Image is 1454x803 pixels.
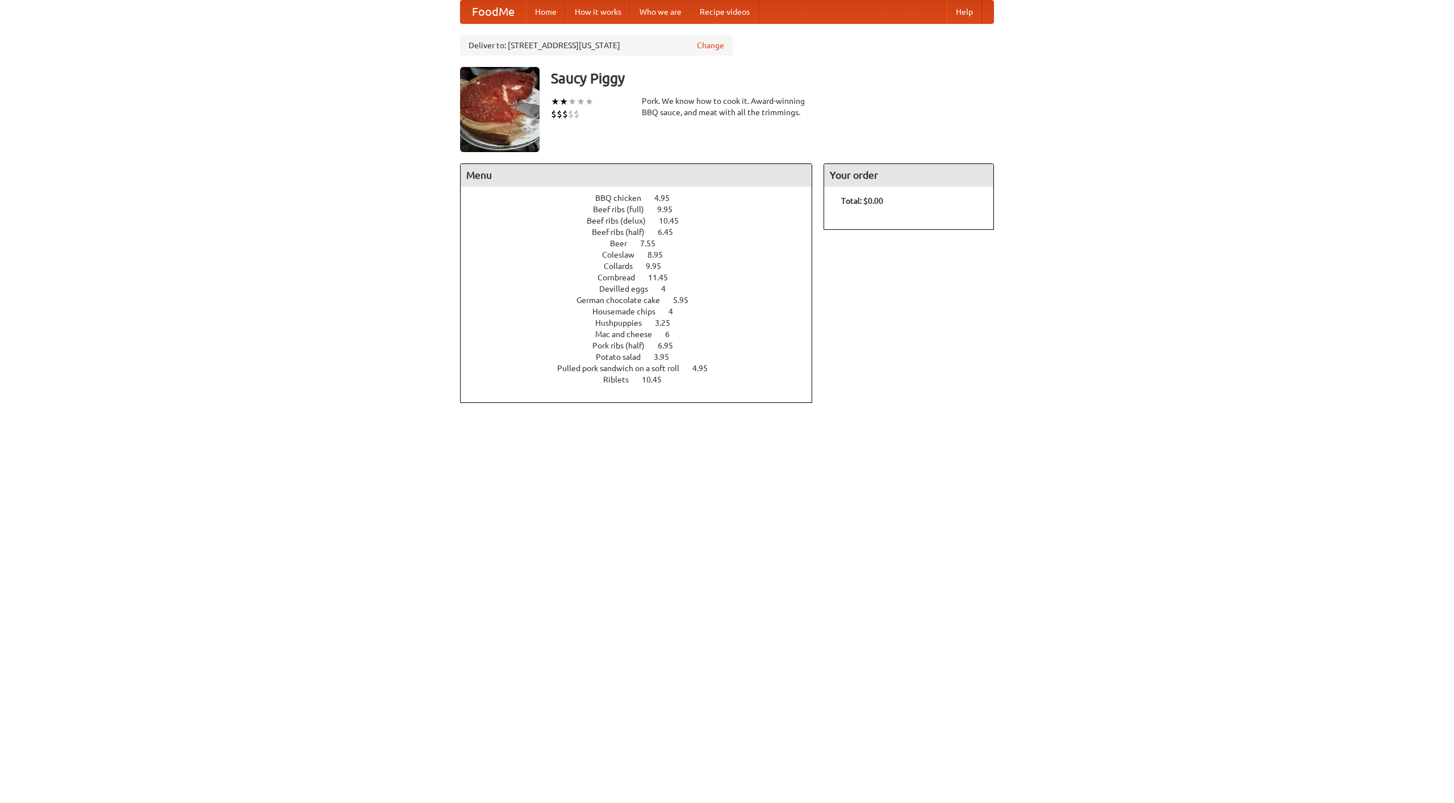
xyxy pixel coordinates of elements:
a: Beef ribs (half) 6.45 [592,228,694,237]
span: 9.95 [657,205,684,214]
a: BBQ chicken 4.95 [595,194,691,203]
a: Mac and cheese 6 [595,330,691,339]
a: Housemade chips 4 [592,307,694,316]
li: $ [574,108,579,120]
span: Coleslaw [602,250,646,259]
span: 9.95 [646,262,672,271]
a: Pork ribs (half) 6.95 [592,341,694,350]
li: ★ [568,95,576,108]
a: Home [526,1,566,23]
a: Hushpuppies 3.25 [595,318,691,327]
span: 8.95 [647,250,674,259]
span: Devilled eggs [599,284,659,293]
a: Recipe videos [691,1,759,23]
span: Hushpuppies [595,318,653,327]
span: Beer [610,239,638,248]
li: $ [568,108,574,120]
li: $ [562,108,568,120]
span: 6.95 [658,341,684,350]
a: Potato salad 3.95 [596,352,690,361]
a: Beef ribs (delux) 10.45 [587,216,700,225]
span: 3.95 [654,352,680,361]
span: 4 [668,307,684,316]
span: Beef ribs (full) [593,205,655,214]
span: 3.25 [655,318,682,327]
a: Who we are [630,1,691,23]
span: 10.45 [642,375,673,384]
li: ★ [576,95,585,108]
a: Beer 7.55 [610,239,676,248]
li: $ [551,108,557,120]
a: Pulled pork sandwich on a soft roll 4.95 [557,364,729,373]
span: 4.95 [692,364,719,373]
a: Beef ribs (full) 9.95 [593,205,693,214]
span: 4 [661,284,677,293]
span: 10.45 [659,216,690,225]
a: German chocolate cake 5.95 [576,296,709,305]
div: Deliver to: [STREET_ADDRESS][US_STATE] [460,35,733,56]
span: Pulled pork sandwich on a soft roll [557,364,691,373]
span: 7.55 [640,239,667,248]
span: 5.95 [673,296,700,305]
span: Collards [604,262,644,271]
span: 6 [665,330,681,339]
span: Beef ribs (half) [592,228,656,237]
a: Riblets 10.45 [603,375,683,384]
span: Cornbread [598,273,646,282]
li: $ [557,108,562,120]
span: Pork ribs (half) [592,341,656,350]
a: Change [697,40,724,51]
h4: Menu [461,164,812,187]
a: How it works [566,1,630,23]
a: Coleslaw 8.95 [602,250,684,259]
span: 6.45 [658,228,684,237]
li: ★ [585,95,594,108]
li: ★ [551,95,559,108]
span: 4.95 [654,194,681,203]
div: Pork. We know how to cook it. Award-winning BBQ sauce, and meat with all the trimmings. [642,95,812,118]
span: Mac and cheese [595,330,663,339]
img: angular.jpg [460,67,540,152]
span: Beef ribs (delux) [587,216,657,225]
a: Cornbread 11.45 [598,273,689,282]
li: ★ [559,95,568,108]
b: Total: $0.00 [841,196,883,205]
a: Devilled eggs 4 [599,284,687,293]
span: Potato salad [596,352,652,361]
span: Housemade chips [592,307,667,316]
span: German chocolate cake [576,296,671,305]
span: 11.45 [648,273,679,282]
a: Help [947,1,982,23]
span: Riblets [603,375,640,384]
h4: Your order [824,164,993,187]
h3: Saucy Piggy [551,67,994,90]
a: FoodMe [461,1,526,23]
span: BBQ chicken [595,194,653,203]
a: Collards 9.95 [604,262,682,271]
